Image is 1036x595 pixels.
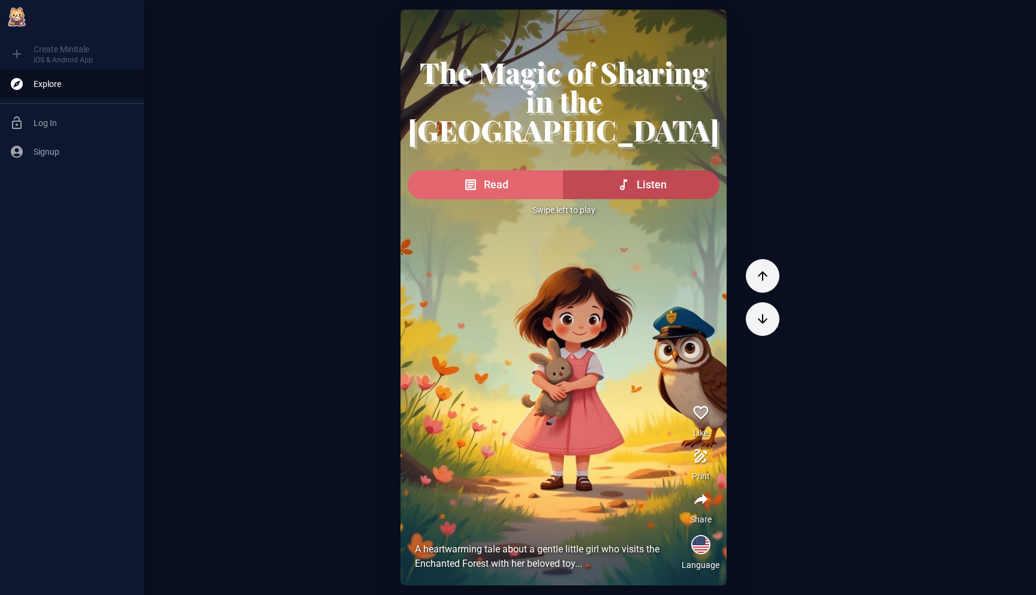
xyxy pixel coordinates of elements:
button: Listen [563,170,719,199]
span: Explore [34,78,134,90]
span: Signup [34,146,134,158]
span: Read [484,176,508,193]
p: Language [682,559,719,571]
p: Like [693,427,708,439]
button: Read [408,170,564,199]
img: Minitale [5,5,29,29]
p: Print [692,470,710,482]
div: A heartwarming tale about a gentle little girl who visits the Enchanted Forest with her beloved t... [415,542,679,571]
p: Swipe left to play [408,204,719,216]
p: Share [690,513,712,525]
span: Log In [34,117,134,129]
h1: The Magic of Sharing in the [GEOGRAPHIC_DATA] [408,58,719,144]
span: Listen [637,176,667,193]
